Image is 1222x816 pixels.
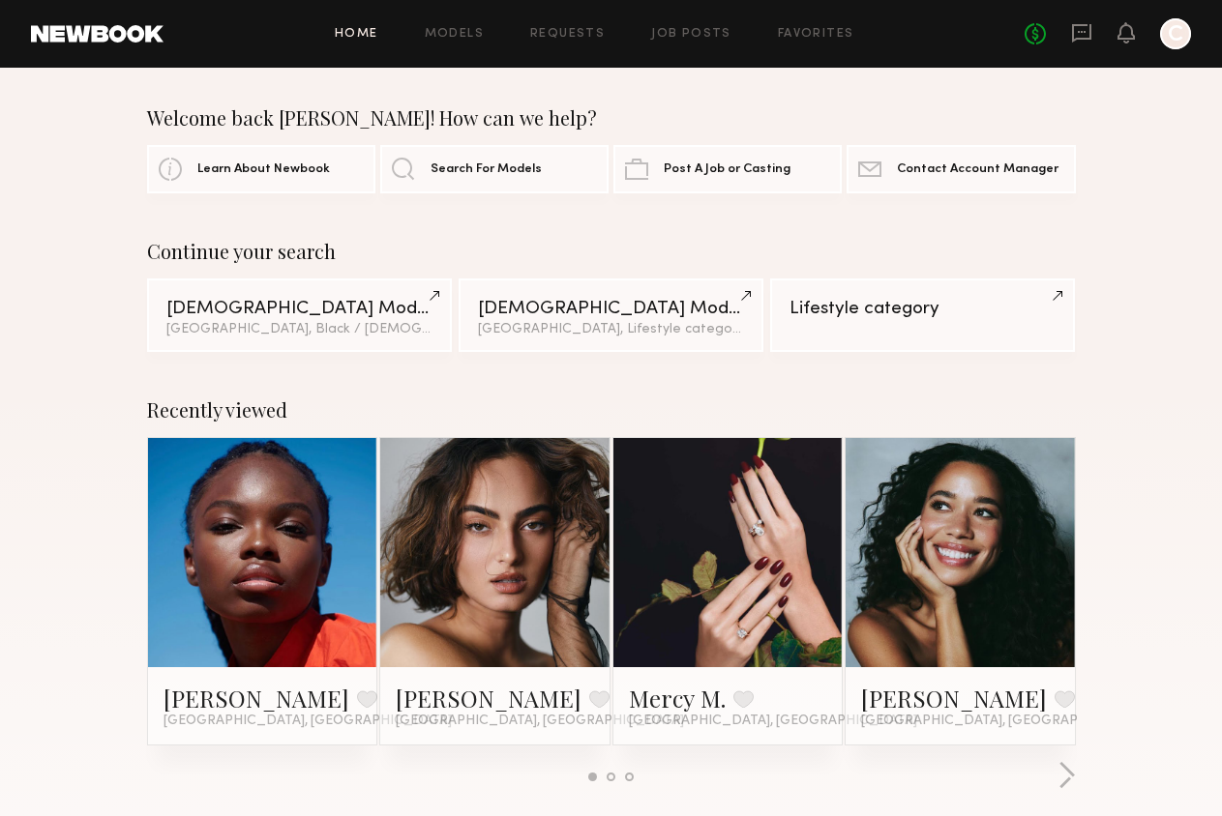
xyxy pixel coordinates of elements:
span: Post A Job or Casting [664,163,790,176]
a: Home [335,28,378,41]
a: Models [425,28,484,41]
a: C [1160,18,1191,49]
a: Post A Job or Casting [613,145,842,193]
a: Job Posts [651,28,731,41]
span: [GEOGRAPHIC_DATA], [GEOGRAPHIC_DATA] [164,714,452,729]
span: [GEOGRAPHIC_DATA], [GEOGRAPHIC_DATA] [396,714,684,729]
span: & 1 other filter [744,323,827,335]
a: Contact Account Manager [847,145,1075,193]
a: Lifestyle category [770,278,1076,352]
a: Requests [530,28,605,41]
div: Continue your search [147,240,1076,263]
div: Welcome back [PERSON_NAME]! How can we help? [147,106,1076,130]
div: Recently viewed [147,398,1076,422]
span: [GEOGRAPHIC_DATA], [GEOGRAPHIC_DATA] [861,714,1149,729]
div: [GEOGRAPHIC_DATA], Black / [DEMOGRAPHIC_DATA] [166,323,433,336]
a: [PERSON_NAME] [396,683,581,714]
span: Learn About Newbook [197,163,330,176]
div: [DEMOGRAPHIC_DATA] Models [478,300,745,318]
span: Search For Models [431,163,542,176]
a: [DEMOGRAPHIC_DATA] Models[GEOGRAPHIC_DATA], Lifestyle category&1other filter [459,278,764,352]
a: Search For Models [380,145,609,193]
a: Mercy M. [629,683,726,714]
div: [GEOGRAPHIC_DATA], Lifestyle category [478,323,745,336]
div: Lifestyle category [790,300,1057,318]
a: [DEMOGRAPHIC_DATA] Models[GEOGRAPHIC_DATA], Black / [DEMOGRAPHIC_DATA] [147,278,453,352]
span: Contact Account Manager [897,163,1058,176]
div: [DEMOGRAPHIC_DATA] Models [166,300,433,318]
a: [PERSON_NAME] [164,683,349,714]
a: Learn About Newbook [147,145,375,193]
span: [GEOGRAPHIC_DATA], [GEOGRAPHIC_DATA] [629,714,917,729]
a: Favorites [778,28,854,41]
a: [PERSON_NAME] [861,683,1047,714]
